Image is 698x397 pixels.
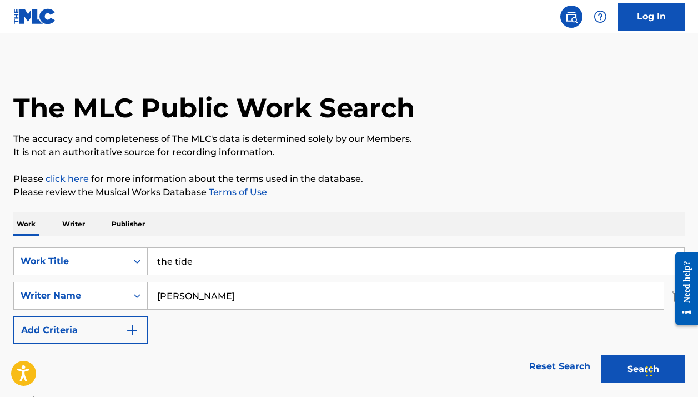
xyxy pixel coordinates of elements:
button: Search [601,355,685,383]
div: Work Title [21,255,120,268]
img: help [594,10,607,23]
p: Writer [59,212,88,236]
div: Writer Name [21,289,120,302]
a: Log In [618,3,685,31]
iframe: Resource Center [667,241,698,336]
p: Work [13,212,39,236]
div: Help [589,6,611,28]
p: The accuracy and completeness of The MLC's data is determined solely by our Members. [13,132,685,146]
button: Add Criteria [13,316,148,344]
h1: The MLC Public Work Search [13,91,415,125]
img: search [565,10,578,23]
img: MLC Logo [13,8,56,24]
p: Please review the Musical Works Database [13,186,685,199]
a: Public Search [560,6,582,28]
p: It is not an authoritative source for recording information. [13,146,685,159]
p: Publisher [108,212,148,236]
img: 9d2ae6d4665cec9f34b9.svg [125,324,139,337]
a: click here [46,173,89,184]
a: Terms of Use [207,187,267,197]
p: Please for more information about the terms used in the database. [13,172,685,186]
form: Search Form [13,247,685,389]
iframe: Chat Widget [642,344,698,397]
a: Reset Search [524,354,596,379]
div: Drag [646,355,652,388]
